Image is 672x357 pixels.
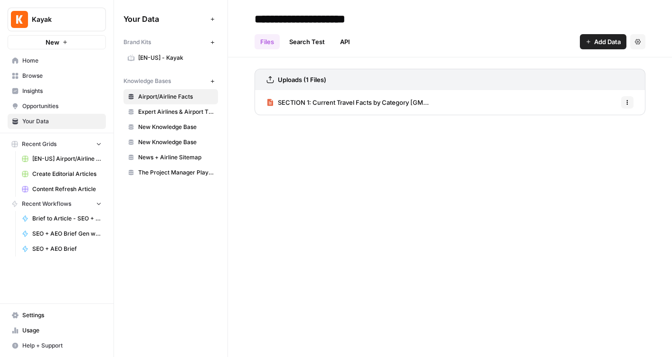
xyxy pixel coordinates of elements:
[266,69,326,90] a: Uploads (1 Files)
[278,75,326,84] h3: Uploads (1 Files)
[8,68,106,83] a: Browse
[22,117,102,126] span: Your Data
[32,155,102,163] span: [EN-US] Airport/Airline Content Refresh
[8,83,106,99] a: Insights
[18,226,106,241] a: SEO + AEO Brief Gen w/ FAQ
[8,114,106,129] a: Your Data
[138,123,214,131] span: New Knowledge Base
[18,151,106,166] a: [EN-US] Airport/Airline Content Refresh
[123,89,218,104] a: Airport/Airline Facts
[8,35,106,49] button: New
[18,241,106,256] a: SEO + AEO Brief
[32,15,89,24] span: Kayak
[8,53,106,68] a: Home
[22,140,57,148] span: Recent Grids
[8,338,106,353] button: Help + Support
[8,308,106,323] a: Settings
[22,311,102,320] span: Settings
[32,185,102,193] span: Content Refresh Article
[22,72,102,80] span: Browse
[8,137,106,151] button: Recent Grids
[22,326,102,335] span: Usage
[334,34,356,49] a: API
[266,90,429,115] a: SECTION 1: Current Travel Facts by Category [GM...
[8,197,106,211] button: Recent Workflows
[8,99,106,114] a: Opportunities
[22,87,102,95] span: Insights
[123,150,218,165] a: News + Airline Sitemap
[123,13,207,25] span: Your Data
[123,77,171,85] span: Knowledge Bases
[8,323,106,338] a: Usage
[580,34,626,49] button: Add Data
[594,37,621,46] span: Add Data
[123,104,218,119] a: Expert Airlines & Airport Tips
[18,182,106,197] a: Content Refresh Article
[46,37,59,47] span: New
[22,200,71,208] span: Recent Workflows
[8,8,106,31] button: Workspace: Kayak
[138,138,214,146] span: New Knowledge Base
[123,119,218,135] a: New Knowledge Base
[284,34,331,49] a: Search Test
[138,92,214,101] span: Airport/Airline Facts
[123,165,218,180] a: The Project Manager Playbook
[32,214,102,223] span: Brief to Article - SEO + AEO
[18,166,106,182] a: Create Editorial Articles
[138,54,214,62] span: [EN-US] - Kayak
[11,11,28,28] img: Kayak Logo
[138,153,214,162] span: News + Airline Sitemap
[22,341,102,350] span: Help + Support
[123,38,151,46] span: Brand Kits
[32,170,102,178] span: Create Editorial Articles
[22,56,102,65] span: Home
[32,229,102,238] span: SEO + AEO Brief Gen w/ FAQ
[138,168,214,177] span: The Project Manager Playbook
[278,98,429,107] span: SECTION 1: Current Travel Facts by Category [GM...
[123,135,218,150] a: New Knowledge Base
[18,211,106,226] a: Brief to Article - SEO + AEO
[22,102,102,110] span: Opportunities
[255,34,280,49] a: Files
[138,108,214,116] span: Expert Airlines & Airport Tips
[32,245,102,253] span: SEO + AEO Brief
[123,50,218,65] a: [EN-US] - Kayak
